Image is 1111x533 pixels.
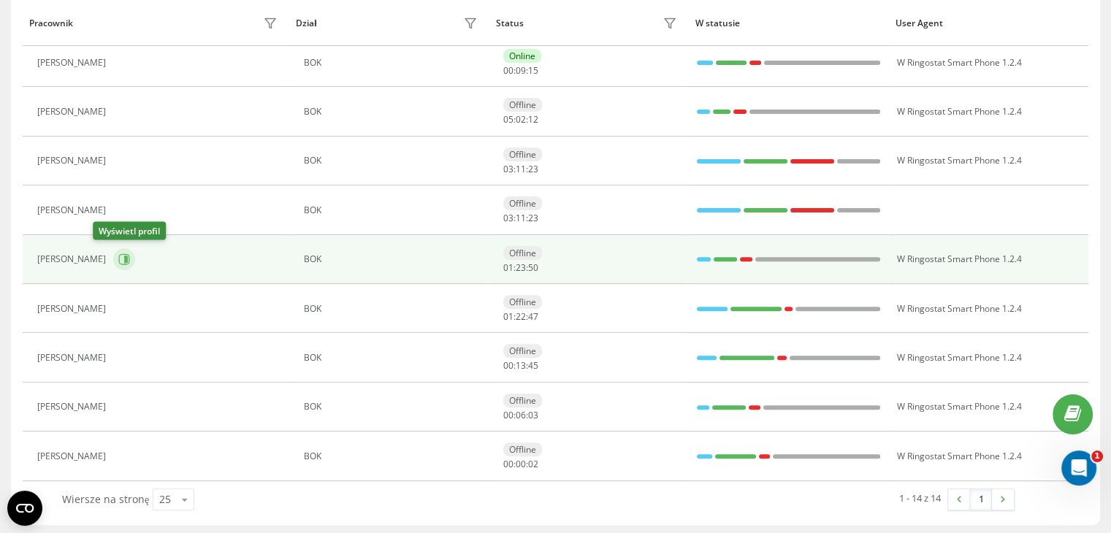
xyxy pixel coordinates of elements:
[503,312,538,322] div: : :
[503,49,541,63] div: Online
[516,310,526,323] span: 22
[37,451,110,461] div: [PERSON_NAME]
[37,402,110,412] div: [PERSON_NAME]
[1061,450,1096,486] iframe: Intercom live chat
[503,359,513,372] span: 00
[304,58,481,68] div: BOK
[695,18,882,28] div: W statusie
[503,164,538,175] div: : :
[503,261,513,274] span: 01
[528,409,538,421] span: 03
[896,253,1021,265] span: W Ringostat Smart Phone 1.2.4
[516,359,526,372] span: 13
[516,64,526,77] span: 09
[304,304,481,314] div: BOK
[503,196,542,210] div: Offline
[516,212,526,224] span: 11
[93,222,166,240] div: Wyświetl profil
[528,359,538,372] span: 45
[503,163,513,175] span: 03
[304,205,481,215] div: BOK
[503,66,538,76] div: : :
[503,115,538,125] div: : :
[1091,450,1103,462] span: 1
[29,18,73,28] div: Pracownik
[304,402,481,412] div: BOK
[37,304,110,314] div: [PERSON_NAME]
[503,64,513,77] span: 00
[503,361,538,371] div: : :
[528,458,538,470] span: 02
[970,489,992,510] a: 1
[503,212,513,224] span: 03
[37,205,110,215] div: [PERSON_NAME]
[503,213,538,223] div: : :
[516,113,526,126] span: 02
[496,18,524,28] div: Status
[503,113,513,126] span: 05
[503,98,542,112] div: Offline
[516,458,526,470] span: 00
[503,246,542,260] div: Offline
[37,353,110,363] div: [PERSON_NAME]
[304,353,481,363] div: BOK
[304,451,481,461] div: BOK
[37,58,110,68] div: [PERSON_NAME]
[899,491,941,505] div: 1 - 14 z 14
[7,491,42,526] button: Open CMP widget
[896,400,1021,413] span: W Ringostat Smart Phone 1.2.4
[62,492,149,506] span: Wiersze na stronę
[528,163,538,175] span: 23
[528,212,538,224] span: 23
[528,310,538,323] span: 47
[304,156,481,166] div: BOK
[896,450,1021,462] span: W Ringostat Smart Phone 1.2.4
[503,147,542,161] div: Offline
[37,254,110,264] div: [PERSON_NAME]
[896,351,1021,364] span: W Ringostat Smart Phone 1.2.4
[516,163,526,175] span: 11
[896,18,1082,28] div: User Agent
[516,261,526,274] span: 23
[896,56,1021,69] span: W Ringostat Smart Phone 1.2.4
[37,107,110,117] div: [PERSON_NAME]
[503,310,513,323] span: 01
[528,113,538,126] span: 12
[528,261,538,274] span: 50
[896,302,1021,315] span: W Ringostat Smart Phone 1.2.4
[304,107,481,117] div: BOK
[896,154,1021,166] span: W Ringostat Smart Phone 1.2.4
[37,156,110,166] div: [PERSON_NAME]
[503,263,538,273] div: : :
[503,344,542,358] div: Offline
[503,295,542,309] div: Offline
[896,105,1021,118] span: W Ringostat Smart Phone 1.2.4
[296,18,316,28] div: Dział
[528,64,538,77] span: 15
[503,442,542,456] div: Offline
[503,459,538,469] div: : :
[159,492,171,507] div: 25
[503,410,538,421] div: : :
[304,254,481,264] div: BOK
[516,409,526,421] span: 06
[503,394,542,407] div: Offline
[503,409,513,421] span: 00
[503,458,513,470] span: 00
